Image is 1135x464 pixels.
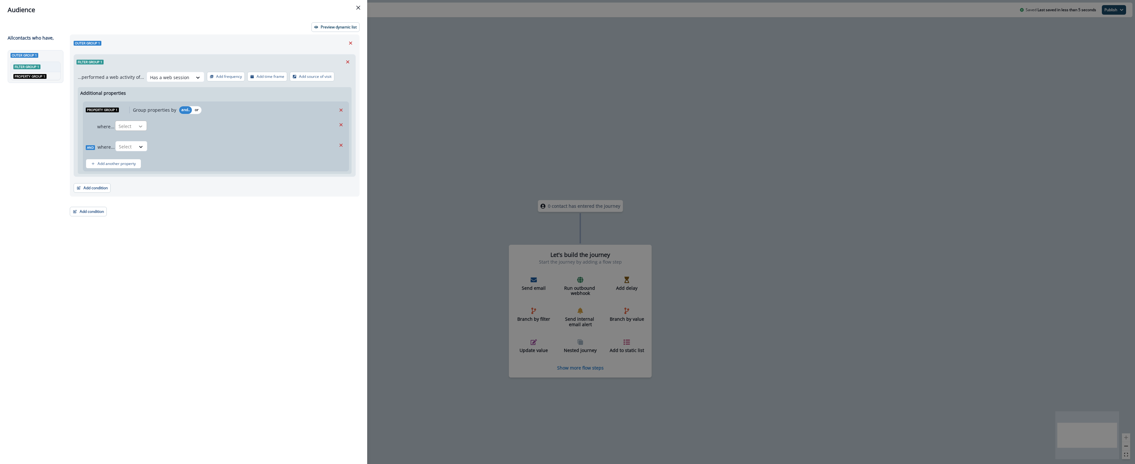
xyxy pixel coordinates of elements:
button: Remove [336,105,346,115]
p: All contact s who have, [8,34,54,41]
button: Remove [346,38,356,48]
p: ...performed a web activity of... [78,74,144,80]
p: where... [97,119,114,130]
button: Add frequency [207,72,245,81]
button: Remove [336,120,346,130]
p: Additional properties [80,90,126,96]
button: Add time frame [247,72,287,81]
button: Add condition [74,183,111,193]
button: and.. [179,106,192,114]
button: Preview dynamic list [311,22,360,32]
span: Filter group 1 [13,64,40,69]
span: Outer group 1 [11,53,38,58]
div: Audience [8,5,360,15]
button: Remove [343,57,353,67]
p: where... [98,140,115,150]
button: Add another property [86,159,141,168]
span: Filter group 1 [76,60,104,64]
p: Add frequency [216,74,242,79]
span: And [86,145,95,150]
button: or [192,106,201,114]
button: Add source of visit [290,72,334,81]
p: Group properties by [129,107,176,113]
p: Add time frame [257,74,284,79]
span: Property group 1 [13,74,47,79]
button: Close [353,3,363,13]
p: Add another property [98,161,136,166]
button: Remove [336,140,346,150]
p: Add source of visit [299,74,331,79]
button: Add condition [70,207,107,216]
p: Preview dynamic list [321,25,357,29]
span: Property Group 1 [86,108,119,112]
span: Outer group 1 [74,41,101,46]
